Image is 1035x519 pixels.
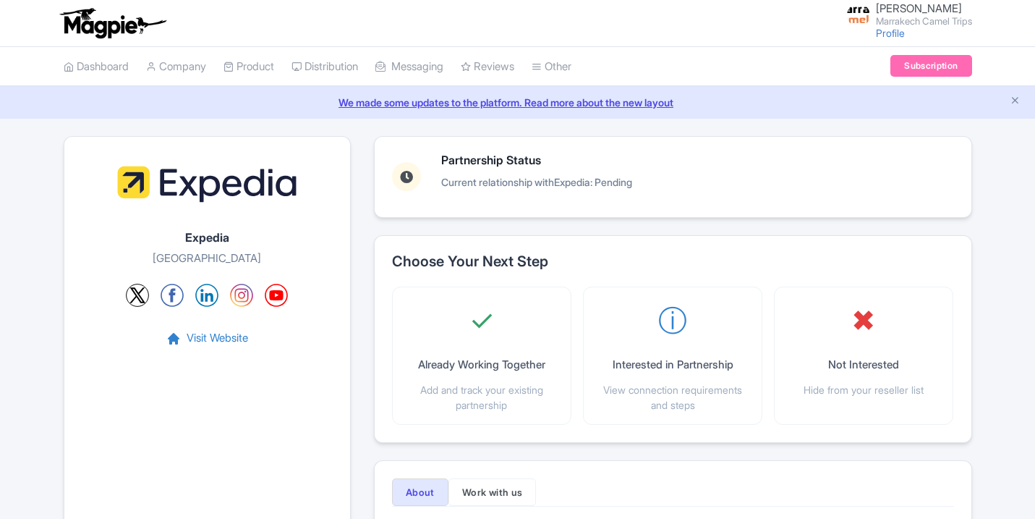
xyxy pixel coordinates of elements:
[876,1,962,15] span: [PERSON_NAME]
[230,284,253,307] a: Instagram
[890,55,971,77] a: Subscription
[126,284,149,307] img: Twitter icon
[461,47,514,87] a: Reviews
[554,176,590,188] span: Expedia
[230,284,253,307] img: Instagram icon
[161,284,184,307] img: Facebook icon
[404,382,559,413] p: Add and track your existing partnership
[613,357,733,374] p: Interested in Partnership
[126,284,149,307] a: Twitter
[441,174,632,190] p: Current relationship with : Pending
[876,17,972,26] small: Marrakech Camel Trips
[804,382,924,397] p: Hide from your reseller list
[166,330,248,347] a: Visit Website
[392,478,448,506] button: About
[532,47,571,87] a: Other
[392,253,954,269] h2: Choose Your Next Step
[441,154,632,167] h3: Partnership Status
[418,357,545,374] p: Already Working Together
[265,284,288,307] a: YouTube
[595,299,750,413] button: ⓘ Interested in Partnership View connection requirements and steps
[146,47,206,87] a: Company
[185,232,229,245] h1: Expedia
[448,478,537,506] button: Work with us
[469,299,494,342] span: ✓
[56,7,169,39] img: logo-ab69f6fb50320c5b225c76a69d11143b.png
[838,3,972,26] a: [PERSON_NAME] Marrakech Camel Trips
[1010,93,1021,110] button: Close announcement
[153,250,261,267] p: [GEOGRAPHIC_DATA]
[161,284,184,307] a: Facebook
[375,47,443,87] a: Messaging
[195,284,218,307] img: LinkedIn icon
[223,47,274,87] a: Product
[265,284,288,307] img: YouTube icon
[828,357,899,374] p: Not Interested
[195,284,218,307] a: LinkedIn
[9,95,1026,110] a: We made some updates to the platform. Read more about the new layout
[804,299,924,397] button: ✖ Not Interested Hide from your reseller list
[658,299,687,342] span: ⓘ
[404,299,559,413] button: ✓ Already Working Together Add and track your existing partnership
[595,382,750,413] p: View connection requirements and steps
[116,154,297,214] img: fypmqypogfuaole80hlt.svg
[847,4,870,27] img: skpecjwo0uind1udobp4.png
[851,299,876,342] span: ✖
[291,47,358,87] a: Distribution
[876,27,905,39] a: Profile
[64,47,129,87] a: Dashboard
